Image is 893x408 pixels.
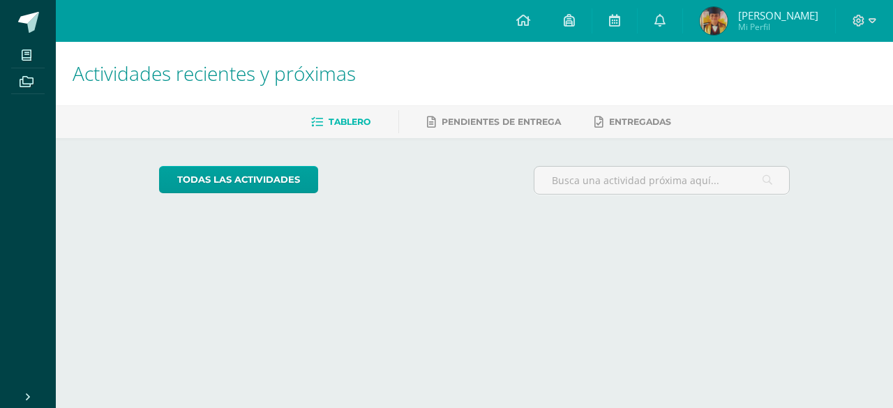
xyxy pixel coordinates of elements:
span: [PERSON_NAME] [738,8,818,22]
span: Actividades recientes y próximas [73,60,356,86]
a: Tablero [311,111,370,133]
input: Busca una actividad próxima aquí... [534,167,790,194]
img: 35a3bd2d586dab1d312ec730922347c4.png [700,7,728,35]
span: Mi Perfil [738,21,818,33]
span: Pendientes de entrega [442,116,561,127]
span: Tablero [329,116,370,127]
a: Entregadas [594,111,671,133]
span: Entregadas [609,116,671,127]
a: todas las Actividades [159,166,318,193]
a: Pendientes de entrega [427,111,561,133]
